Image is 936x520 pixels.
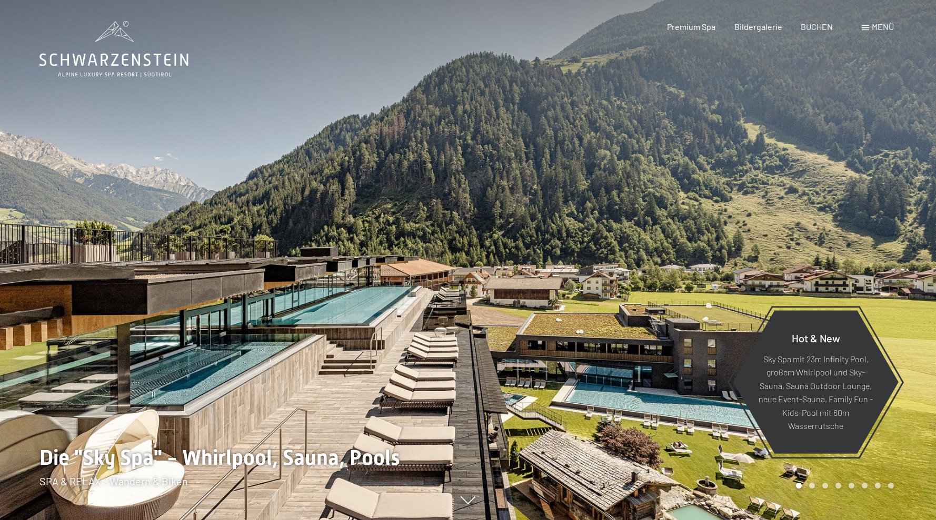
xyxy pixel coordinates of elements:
[734,22,782,32] a: Bildergalerie
[872,22,894,32] span: Menü
[822,483,828,488] div: Carousel Page 3
[801,22,833,32] a: BUCHEN
[835,483,841,488] div: Carousel Page 4
[667,22,715,32] a: Premium Spa
[759,352,873,433] p: Sky Spa mit 23m Infinity Pool, großem Whirlpool und Sky-Sauna, Sauna Outdoor Lounge, neue Event-S...
[792,331,840,344] span: Hot & New
[796,483,802,488] div: Carousel Page 1 (Current Slide)
[732,310,899,454] a: Hot & New Sky Spa mit 23m Infinity Pool, großem Whirlpool und Sky-Sauna, Sauna Outdoor Lounge, ne...
[792,483,894,488] div: Carousel Pagination
[809,483,815,488] div: Carousel Page 2
[875,483,881,488] div: Carousel Page 7
[888,483,894,488] div: Carousel Page 8
[862,483,868,488] div: Carousel Page 6
[849,483,854,488] div: Carousel Page 5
